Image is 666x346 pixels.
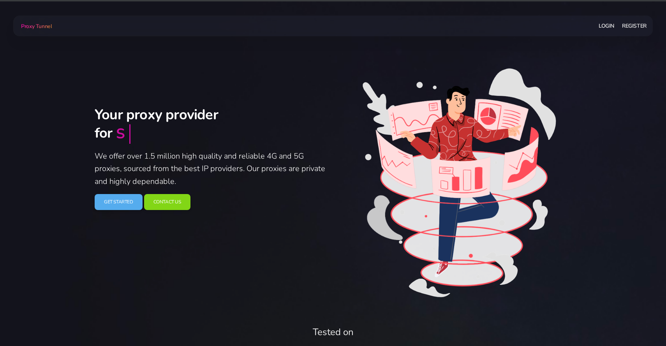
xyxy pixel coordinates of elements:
div: Tested on [99,325,567,339]
div: S [116,125,126,143]
h2: Your proxy provider for [95,106,328,144]
span: Proxy Tunnel [21,23,52,30]
p: We offer over 1.5 million high quality and reliable 4G and 5G proxies, sourced from the best IP p... [95,150,328,188]
a: Get Started [95,194,143,210]
iframe: Webchat Widget [621,301,656,336]
a: Login [599,19,614,33]
a: Contact Us [144,194,190,210]
a: Proxy Tunnel [19,20,52,32]
a: Register [622,19,647,33]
